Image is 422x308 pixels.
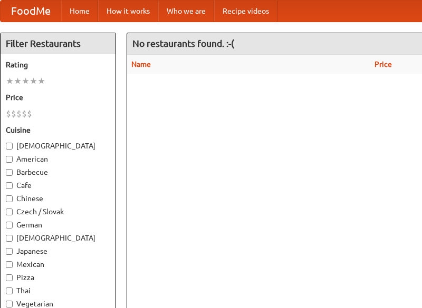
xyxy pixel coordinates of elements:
label: Pizza [6,272,110,283]
li: ★ [30,75,37,87]
li: $ [16,108,22,120]
label: Chinese [6,193,110,204]
input: American [6,156,13,163]
ng-pluralize: No restaurants found. :-( [132,38,234,48]
input: Pizza [6,274,13,281]
a: Home [61,1,98,22]
a: Price [375,60,392,68]
li: ★ [37,75,45,87]
label: Mexican [6,259,110,270]
input: Chinese [6,195,13,202]
label: German [6,220,110,230]
a: FoodMe [1,1,61,22]
h5: Price [6,92,110,103]
label: [DEMOGRAPHIC_DATA] [6,233,110,243]
li: $ [6,108,11,120]
li: $ [22,108,27,120]
a: Recipe videos [214,1,277,22]
input: Mexican [6,261,13,268]
li: $ [27,108,32,120]
input: Vegetarian [6,301,13,307]
label: [DEMOGRAPHIC_DATA] [6,141,110,151]
li: ★ [6,75,14,87]
a: Name [131,60,151,68]
label: Thai [6,285,110,296]
label: Barbecue [6,167,110,177]
input: [DEMOGRAPHIC_DATA] [6,235,13,242]
input: [DEMOGRAPHIC_DATA] [6,143,13,150]
input: Cafe [6,182,13,189]
h4: Filter Restaurants [1,33,116,54]
a: Who we are [158,1,214,22]
input: German [6,222,13,228]
label: Japanese [6,246,110,256]
li: ★ [14,75,22,87]
li: ★ [22,75,30,87]
label: Czech / Slovak [6,206,110,217]
input: Japanese [6,248,13,255]
input: Thai [6,287,13,294]
input: Czech / Slovak [6,208,13,215]
input: Barbecue [6,169,13,176]
h5: Rating [6,59,110,70]
label: American [6,154,110,164]
li: $ [11,108,16,120]
a: How it works [98,1,158,22]
h5: Cuisine [6,125,110,135]
label: Cafe [6,180,110,191]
